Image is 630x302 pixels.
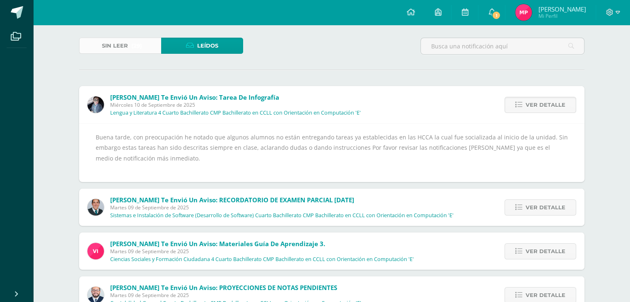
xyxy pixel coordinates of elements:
[110,110,361,116] p: Lengua y Literatura 4 Cuarto Bachillerato CMP Bachillerato en CCLL con Orientación en Computación...
[110,256,414,263] p: Ciencias Sociales y Formación Ciudadana 4 Cuarto Bachillerato CMP Bachillerato en CCLL con Orient...
[110,212,454,219] p: Sistemas e Instalación de Software (Desarrollo de Software) Cuarto Bachillerato CMP Bachillerato ...
[96,132,568,174] div: Buena tarde, con preocupación he notado que algunos alumnos no están entregando tareas ya estable...
[87,96,104,113] img: 702136d6d401d1cd4ce1c6f6778c2e49.png
[538,5,586,13] span: [PERSON_NAME]
[526,97,565,113] span: Ver detalle
[492,11,501,20] span: 1
[515,4,532,21] img: 655bd1cedd5a84da581ed952d9b754f6.png
[102,38,128,53] span: Sin leer
[110,101,361,108] span: Miércoles 10 de Septiembre de 2025
[110,248,414,255] span: Martes 09 de Septiembre de 2025
[421,38,584,54] input: Busca una notificación aquí
[110,204,454,211] span: Martes 09 de Septiembre de 2025
[110,93,279,101] span: [PERSON_NAME] te envió un aviso: Tarea de Infografía
[526,200,565,215] span: Ver detalle
[197,38,218,53] span: Leídos
[87,243,104,259] img: bd6d0aa147d20350c4821b7c643124fa.png
[79,38,161,54] a: Sin leer(29)
[526,244,565,259] span: Ver detalle
[87,199,104,216] img: 2306758994b507d40baaa54be1d4aa7e.png
[110,292,361,299] span: Martes 09 de Septiembre de 2025
[538,12,586,19] span: Mi Perfil
[110,240,325,248] span: [PERSON_NAME] te envió un aviso: Materiales Guía de aprendizaje 3.
[110,196,354,204] span: [PERSON_NAME] te envió un aviso: RECORDATORIO DE EXAMEN PARCIAL [DATE]
[161,38,243,54] a: Leídos
[131,38,142,53] span: (29)
[110,283,337,292] span: [PERSON_NAME] te envió un aviso: PROYECCIONES DE NOTAS PENDIENTES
